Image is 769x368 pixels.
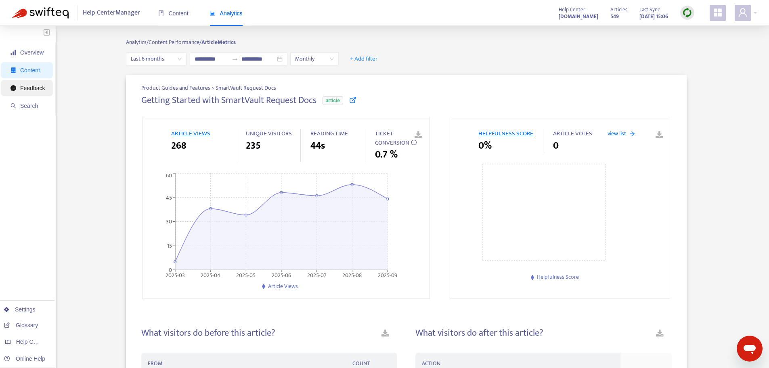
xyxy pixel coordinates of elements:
[210,11,215,16] span: area-chart
[610,5,627,14] span: Articles
[158,11,164,16] span: book
[375,128,409,148] span: TICKET CONVERSION
[553,128,592,139] span: ARTICLE VOTES
[375,147,398,162] span: 0.7 %
[537,272,579,282] span: Helpfulness Score
[737,336,763,362] iframe: Button to launch messaging window
[608,129,626,138] span: view list
[629,131,635,137] span: arrow-right
[20,85,45,91] span: Feedback
[272,271,291,280] tspan: 2025-06
[83,5,140,21] span: Help Center Manager
[415,328,543,339] h4: What visitors do after this article?
[171,139,186,153] span: 268
[166,217,172,226] tspan: 30
[201,271,221,280] tspan: 2025-04
[126,38,201,47] span: Analytics/ Content Performance/
[559,5,585,14] span: Help Center
[310,139,325,153] span: 44s
[166,171,172,180] tspan: 60
[166,271,185,280] tspan: 2025-03
[295,53,334,65] span: Monthly
[639,12,668,21] strong: [DATE] 15:06
[141,328,275,339] h4: What visitors do before this article?
[246,139,261,153] span: 235
[4,322,38,328] a: Glossary
[232,56,238,62] span: to
[16,339,49,345] span: Help Centers
[343,271,362,280] tspan: 2025-08
[10,103,16,109] span: search
[12,7,69,19] img: Swifteq
[210,10,243,17] span: Analytics
[682,8,692,18] img: sync.dc5367851b00ba804db3.png
[559,12,598,21] a: [DOMAIN_NAME]
[4,355,45,362] a: Online Help
[20,67,40,74] span: Content
[610,12,619,21] strong: 549
[350,54,378,64] span: + Add filter
[20,103,38,109] span: Search
[232,56,238,62] span: swap-right
[167,241,172,250] tspan: 15
[553,139,559,153] span: 0
[10,50,16,55] span: signal
[237,271,256,280] tspan: 2025-05
[10,85,16,91] span: message
[166,193,172,202] tspan: 45
[310,128,348,139] span: READING TIME
[323,96,343,105] span: article
[141,83,212,93] span: Product Guides and Features
[171,128,210,139] span: ARTICLE VIEWS
[201,38,236,47] strong: Article Metrics
[268,282,298,291] span: Article Views
[478,139,492,153] span: 0%
[20,49,44,56] span: Overview
[639,5,660,14] span: Last Sync
[141,95,316,106] h4: Getting Started with SmartVault Request Docs
[713,8,723,17] span: appstore
[738,8,748,17] span: user
[307,271,327,280] tspan: 2025-07
[131,53,182,65] span: Last 6 months
[246,128,292,139] span: UNIQUE VISITORS
[10,67,16,73] span: container
[4,306,36,313] a: Settings
[212,83,216,93] span: >
[378,271,397,280] tspan: 2025-09
[344,53,384,65] button: + Add filter
[478,128,533,139] span: HELPFULNESS SCORE
[158,10,189,17] span: Content
[169,265,172,275] tspan: 0
[216,84,276,92] span: SmartVault Request Docs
